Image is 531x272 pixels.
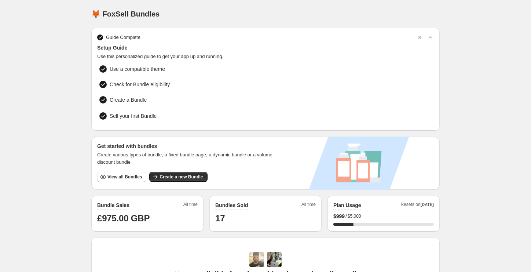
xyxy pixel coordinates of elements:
h2: Bundle Sales [97,202,129,209]
img: Prakhar [267,252,282,267]
button: Create a new Bundle [149,172,207,182]
span: Create a Bundle [110,96,216,104]
span: $ 999 [333,213,345,220]
div: / [333,213,434,220]
span: Resets on [401,202,434,210]
h1: 🦊 FoxSell Bundles [91,10,160,18]
span: All time [301,202,316,210]
h2: Bundles Sold [215,202,248,209]
img: Adi [249,252,264,267]
span: All time [183,202,198,210]
span: View all Bundles [107,174,142,180]
span: Create a new Bundle [160,174,203,180]
span: Use this personalized guide to get your app up and running. [97,53,434,60]
span: Sell your first Bundle [110,112,215,120]
span: [DATE] [421,202,434,207]
span: $5,000 [348,213,361,219]
span: Setup Guide [97,44,434,51]
h2: Plan Usage [333,202,361,209]
span: Check for Bundle eligibility [110,81,170,88]
span: Use a compatible theme [110,65,165,73]
h1: 17 [215,213,316,224]
button: View all Bundles [97,172,146,182]
span: Guide Complete [106,34,140,41]
span: Create various types of bundle, a fixed bundle page, a dynamic bundle or a volume discount bundle [97,151,279,166]
h3: Get started with bundles [97,142,279,150]
h1: £975.00 GBP [97,213,198,224]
